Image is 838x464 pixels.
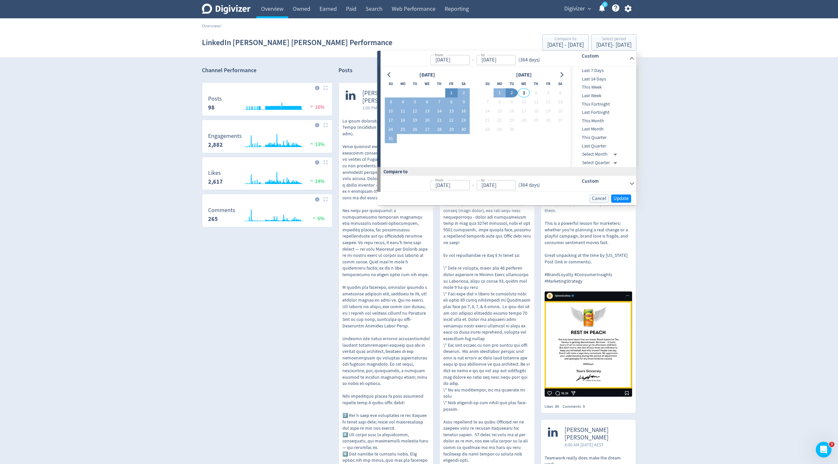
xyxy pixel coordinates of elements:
[435,177,443,183] label: from
[530,79,542,89] th: Thursday
[570,100,635,108] div: This Fortnight
[570,126,635,133] span: Last Month
[457,116,469,125] button: 23
[547,42,584,48] div: [DATE] - [DATE]
[570,109,635,116] span: Last Fortnight
[397,79,409,89] th: Monday
[202,32,392,53] h1: LinkedIn [PERSON_NAME] [PERSON_NAME] Performance
[433,125,445,134] button: 28
[555,404,559,409] span: 89
[518,79,530,89] th: Wednesday
[481,79,493,89] th: Sunday
[397,116,409,125] button: 18
[421,107,433,116] button: 13
[308,141,324,148] span: 13%
[445,79,457,89] th: Friday
[562,4,593,14] button: Digivizer
[570,75,635,83] span: Last 14 Days
[208,178,223,186] strong: 2,617
[433,79,445,89] th: Thursday
[481,107,493,116] button: 14
[570,125,635,134] div: Last Month
[570,66,635,75] div: Last 7 Days
[586,6,592,12] span: expand_more
[582,158,620,167] div: Select Quarter
[457,98,469,107] button: 9
[582,150,620,159] div: Select Month
[445,125,457,134] button: 29
[433,107,445,116] button: 14
[323,197,328,201] img: Placeholder
[457,79,469,89] th: Saturday
[596,42,632,48] div: [DATE] - [DATE]
[481,125,493,134] button: 28
[308,104,324,110] span: 16%
[570,101,635,108] span: This Fortnight
[530,116,542,125] button: 25
[205,207,330,224] svg: Comments 265
[481,98,493,107] button: 7
[506,125,518,134] button: 30
[570,117,635,124] span: This Month
[570,142,635,150] span: Last Quarter
[506,89,518,98] button: 2
[554,107,566,116] button: 20
[542,116,554,125] button: 26
[421,116,433,125] button: 20
[570,84,635,91] span: This Week
[506,116,518,125] button: 23
[445,107,457,116] button: 15
[308,178,315,183] img: positive-performance.svg
[545,291,632,397] img: https://media.cf.digivizer.com/images/linkedin-1455007-urn:li:share:7332613593802121216-dd6e1f7cb...
[494,116,506,125] button: 22
[433,116,445,125] button: 21
[541,83,636,399] a: [PERSON_NAME] [PERSON_NAME]1:48 PM [DATE] AESTWhen a brand makes a change (even as a joke), the i...
[208,104,215,111] strong: 98
[417,71,437,79] div: [DATE]
[518,107,530,116] button: 17
[611,194,631,203] button: Update
[542,98,554,107] button: 12
[542,107,554,116] button: 19
[208,215,218,223] strong: 265
[582,52,626,60] h6: Custom
[565,426,629,441] span: [PERSON_NAME] [PERSON_NAME]
[208,95,222,103] dt: Posts
[604,2,605,7] text: 5
[202,66,333,75] h2: Channel Performance
[308,141,315,146] img: positive-performance.svg
[590,194,609,203] button: Cancel
[311,215,318,220] img: positive-performance.svg
[570,67,635,74] span: Last 7 Days
[445,89,457,98] button: 1
[591,34,636,51] button: Select period[DATE]- [DATE]
[481,52,485,58] label: to
[596,37,632,42] div: Select period
[829,442,834,447] span: 3
[323,160,328,164] img: Placeholder
[308,178,324,185] span: 14%
[494,89,506,98] button: 1
[457,89,469,98] button: 2
[570,133,635,142] div: This Quarter
[582,177,626,185] h6: Custom
[421,125,433,134] button: 27
[494,107,506,116] button: 15
[570,92,635,99] span: Last Week
[514,71,534,79] div: [DATE]
[583,404,585,409] span: 9
[494,125,506,134] button: 29
[208,207,235,214] dt: Comments
[362,105,427,111] span: 1:00 PM [DATE] AEDT
[570,83,635,92] div: This Week
[545,404,563,409] div: Likes
[563,404,588,409] div: Comments
[506,79,518,89] th: Tuesday
[494,79,506,89] th: Monday
[435,52,443,58] label: from
[445,98,457,107] button: 8
[208,141,223,149] strong: 2,882
[481,116,493,125] button: 21
[564,4,585,14] span: Digivizer
[208,132,242,140] dt: Engagements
